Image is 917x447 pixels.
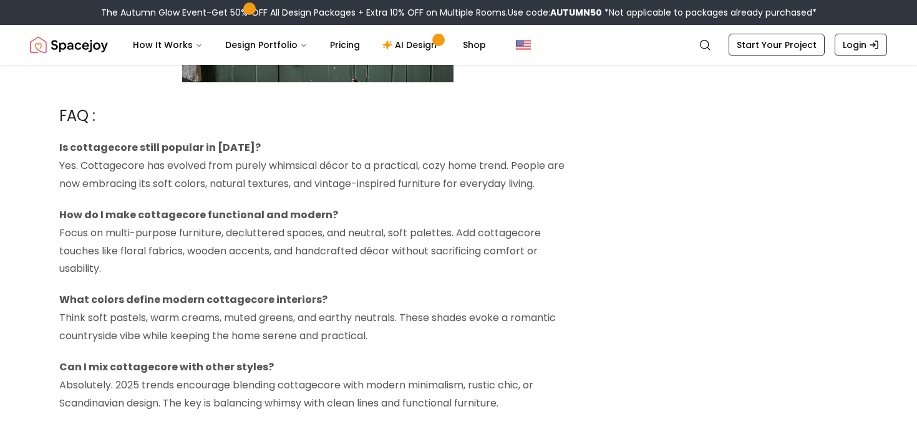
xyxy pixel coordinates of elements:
span: *Not applicable to packages already purchased* [602,6,817,19]
p: Focus on multi-purpose furniture, decluttered spaces, and neutral, soft palettes. Add cottagecore... [59,206,576,278]
p: Absolutely. 2025 trends encourage blending cottagecore with modern minimalism, rustic chic, or Sc... [59,358,576,412]
a: Shop [453,32,496,57]
img: Spacejoy Logo [30,32,108,57]
a: Pricing [320,32,370,57]
h2: FAQ : [59,102,576,129]
strong: Can I mix cottagecore with other styles? [59,360,274,374]
nav: Main [123,32,496,57]
button: Design Portfolio [215,32,318,57]
p: Think soft pastels, warm creams, muted greens, and earthy neutrals. These shades evoke a romantic... [59,291,576,345]
p: Yes. Cottagecore has evolved from purely whimsical décor to a practical, cozy home trend. People ... [59,139,576,193]
strong: Is cottagecore still popular in [DATE]? [59,140,261,155]
button: How It Works [123,32,213,57]
div: The Autumn Glow Event-Get 50% OFF All Design Packages + Extra 10% OFF on Multiple Rooms. [101,6,817,19]
a: Spacejoy [30,32,108,57]
span: Use code: [508,6,602,19]
a: AI Design [372,32,450,57]
nav: Global [30,25,887,65]
a: Login [835,34,887,56]
strong: What colors define modern cottagecore interiors? [59,292,327,307]
img: United States [516,37,531,52]
b: AUTUMN50 [550,6,602,19]
a: Start Your Project [729,34,825,56]
strong: How do I make cottagecore functional and modern? [59,208,338,222]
